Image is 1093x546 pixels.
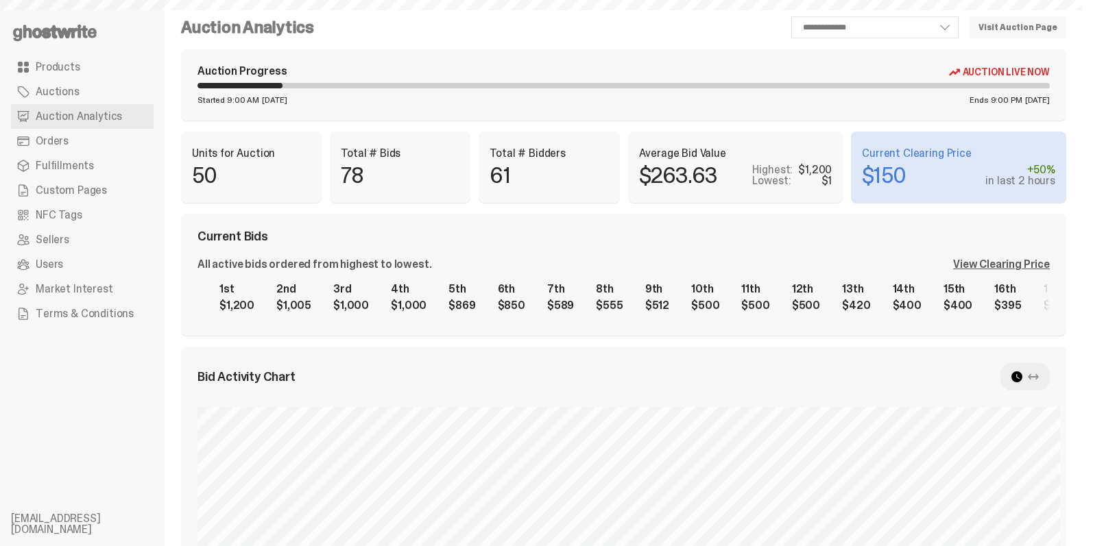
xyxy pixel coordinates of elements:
[639,164,717,186] p: $263.63
[391,300,427,311] div: $1,000
[752,164,793,175] p: Highest:
[893,284,922,295] div: 14th
[994,300,1021,311] div: $395
[11,153,154,178] a: Fulfillments
[752,175,791,186] p: Lowest:
[36,210,82,221] span: NFC Tags
[36,86,80,97] span: Auctions
[11,104,154,129] a: Auction Analytics
[490,164,608,186] p: 61
[985,164,1055,175] div: +50%
[842,300,870,311] div: $420
[490,148,608,159] p: Total # Bidders
[197,371,296,383] span: Bid Activity Chart
[36,160,94,171] span: Fulfillments
[36,136,69,147] span: Orders
[994,284,1021,295] div: 16th
[219,284,254,295] div: 1st
[741,300,769,311] div: $500
[262,96,287,104] span: [DATE]
[197,259,431,270] div: All active bids ordered from highest to lowest.
[448,284,475,295] div: 5th
[197,66,287,77] div: Auction Progress
[970,96,1022,104] span: Ends 9:00 PM
[36,284,113,295] span: Market Interest
[36,111,122,122] span: Auction Analytics
[963,66,1050,77] span: Auction Live Now
[36,234,69,245] span: Sellers
[741,284,769,295] div: 11th
[197,96,259,104] span: Started 9:00 AM
[219,300,254,311] div: $1,200
[36,259,63,270] span: Users
[547,284,574,295] div: 7th
[448,300,475,311] div: $869
[1025,96,1050,104] span: [DATE]
[970,16,1066,38] a: Visit Auction Page
[192,148,311,159] p: Units for Auction
[547,300,574,311] div: $589
[181,19,314,36] h4: Auction Analytics
[944,300,972,311] div: $400
[893,300,922,311] div: $400
[596,284,623,295] div: 8th
[333,284,369,295] div: 3rd
[944,284,972,295] div: 15th
[11,178,154,203] a: Custom Pages
[11,513,176,535] li: [EMAIL_ADDRESS][DOMAIN_NAME]
[798,164,832,175] div: $1,200
[498,300,525,311] div: $850
[1044,300,1070,311] div: $389
[341,148,459,159] p: Total # Bids
[11,227,154,252] a: Sellers
[645,284,669,295] div: 9th
[645,300,669,311] div: $512
[391,284,427,295] div: 4th
[276,284,311,295] div: 2nd
[11,203,154,227] a: NFC Tags
[11,79,154,104] a: Auctions
[985,175,1055,186] div: in last 2 hours
[11,252,154,277] a: Users
[1044,284,1070,295] div: 17th
[639,148,832,159] p: Average Bid Value
[691,284,719,295] div: 10th
[11,301,154,326] a: Terms & Conditions
[276,300,311,311] div: $1,005
[36,185,107,196] span: Custom Pages
[333,300,369,311] div: $1,000
[821,175,832,186] div: $1
[498,284,525,295] div: 6th
[792,300,820,311] div: $500
[197,230,268,243] span: Current Bids
[341,164,459,186] p: 78
[36,308,134,319] span: Terms & Conditions
[11,277,154,301] a: Market Interest
[691,300,719,311] div: $500
[792,284,820,295] div: 12th
[842,284,870,295] div: 13th
[862,148,1055,159] p: Current Clearing Price
[953,259,1050,270] div: View Clearing Price
[596,300,623,311] div: $555
[11,55,154,79] a: Products
[11,129,154,153] a: Orders
[36,62,80,73] span: Products
[192,164,311,186] p: 50
[862,164,906,186] p: $150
